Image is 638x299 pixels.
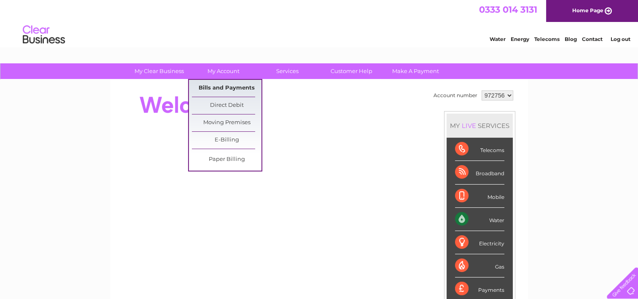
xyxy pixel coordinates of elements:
a: Log out [610,36,630,42]
div: Broadband [455,161,504,184]
a: Customer Help [317,63,386,79]
div: Gas [455,254,504,277]
a: Direct Debit [192,97,261,114]
a: Contact [582,36,603,42]
a: Water [490,36,506,42]
a: My Account [188,63,258,79]
td: Account number [431,88,479,103]
a: 0333 014 3131 [479,4,537,15]
div: Clear Business is a trading name of Verastar Limited (registered in [GEOGRAPHIC_DATA] No. 3667643... [120,5,519,41]
a: Make A Payment [381,63,450,79]
a: E-Billing [192,132,261,149]
img: logo.png [22,22,65,48]
div: MY SERVICES [447,114,513,138]
a: My Clear Business [124,63,194,79]
a: Paper Billing [192,151,261,168]
a: Energy [511,36,529,42]
a: Bills and Payments [192,80,261,97]
div: Electricity [455,231,504,254]
div: Water [455,208,504,231]
a: Moving Premises [192,114,261,131]
div: Mobile [455,185,504,208]
div: LIVE [460,122,478,130]
a: Telecoms [534,36,560,42]
a: Services [253,63,322,79]
div: Telecoms [455,138,504,161]
a: Blog [565,36,577,42]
